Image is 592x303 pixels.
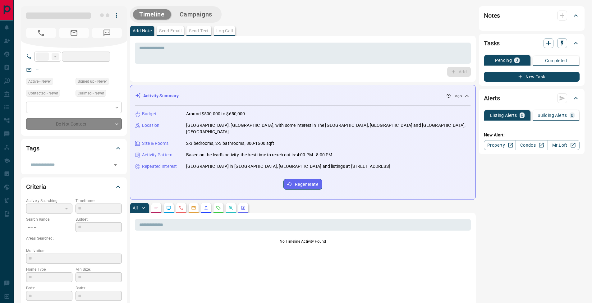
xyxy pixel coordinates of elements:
[516,140,548,150] a: Condos
[26,143,39,153] h2: Tags
[186,152,332,158] p: Based on the lead's activity, the best time to reach out is: 4:00 PM - 8:00 PM
[191,205,196,210] svg: Emails
[59,28,89,38] span: No Email
[179,205,184,210] svg: Calls
[484,93,500,103] h2: Alerts
[28,90,58,96] span: Contacted - Never
[490,113,517,117] p: Listing Alerts
[76,198,122,204] p: Timeframe:
[571,113,573,117] p: 0
[26,118,122,130] div: Do Not Contact
[142,140,169,147] p: Size & Rooms
[26,236,122,241] p: Areas Searched:
[142,152,172,158] p: Activity Pattern
[548,140,580,150] a: Mr.Loft
[142,163,177,170] p: Repeated Interest
[228,205,233,210] svg: Opportunities
[484,91,580,106] div: Alerts
[76,267,122,272] p: Min Size:
[133,29,152,33] p: Add Note
[92,28,122,38] span: No Number
[26,222,72,232] p: -- - --
[516,58,518,62] p: 0
[26,179,122,194] div: Criteria
[241,205,246,210] svg: Agent Actions
[26,28,56,38] span: No Number
[133,206,138,210] p: All
[216,205,221,210] svg: Requests
[142,111,156,117] p: Budget
[186,122,470,135] p: [GEOGRAPHIC_DATA], [GEOGRAPHIC_DATA], with some interest in The [GEOGRAPHIC_DATA], [GEOGRAPHIC_DA...
[26,198,72,204] p: Actively Searching:
[26,267,72,272] p: Home Type:
[204,205,209,210] svg: Listing Alerts
[133,9,171,20] button: Timeline
[484,132,580,138] p: New Alert:
[135,90,470,102] div: Activity Summary-- ago
[76,217,122,222] p: Budget:
[484,36,580,51] div: Tasks
[538,113,567,117] p: Building Alerts
[26,285,72,291] p: Beds:
[484,140,516,150] a: Property
[484,11,500,21] h2: Notes
[283,179,322,190] button: Regenerate
[78,90,104,96] span: Claimed - Never
[186,163,390,170] p: [GEOGRAPHIC_DATA] in [GEOGRAPHIC_DATA], [GEOGRAPHIC_DATA] and listings at [STREET_ADDRESS]
[545,58,567,63] p: Completed
[186,140,274,147] p: 2-3 bedrooms, 2-3 bathrooms, 800-1600 sqft
[166,205,171,210] svg: Lead Browsing Activity
[484,8,580,23] div: Notes
[26,217,72,222] p: Search Range:
[521,113,523,117] p: 0
[143,93,179,99] p: Activity Summary
[76,285,122,291] p: Baths:
[173,9,218,20] button: Campaigns
[26,248,122,254] p: Motivation:
[135,239,471,244] p: No Timeline Activity Found
[36,67,39,72] a: --
[142,122,159,129] p: Location
[484,38,500,48] h2: Tasks
[26,141,122,156] div: Tags
[495,58,512,62] p: Pending
[452,93,462,99] p: -- ago
[111,161,120,169] button: Open
[154,205,159,210] svg: Notes
[28,78,51,85] span: Active - Never
[186,111,245,117] p: Around $500,000 to $650,000
[484,72,580,82] button: New Task
[78,78,107,85] span: Signed up - Never
[26,182,46,192] h2: Criteria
